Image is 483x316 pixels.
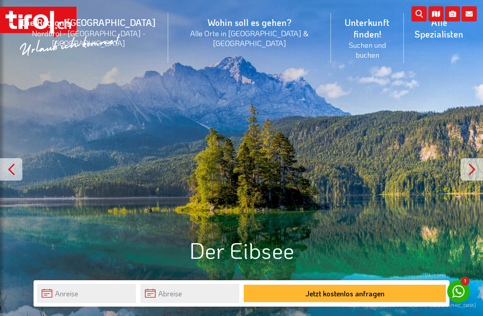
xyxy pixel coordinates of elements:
[34,238,449,262] h1: Der Eibsee
[168,7,331,58] a: Wohin soll es gehen?Alle Orte in [GEOGRAPHIC_DATA] & [GEOGRAPHIC_DATA]
[447,280,470,303] a: 1
[462,6,477,21] i: Kontakt
[9,7,168,58] a: Die Region [GEOGRAPHIC_DATA]Nordtirol - [GEOGRAPHIC_DATA] - [GEOGRAPHIC_DATA]
[20,28,157,48] small: Nordtirol - [GEOGRAPHIC_DATA] - [GEOGRAPHIC_DATA]
[428,6,444,21] i: Karte öffnen
[179,28,320,48] small: Alle Orte in [GEOGRAPHIC_DATA] & [GEOGRAPHIC_DATA]
[140,284,239,303] input: Abreise
[37,284,136,303] input: Anreise
[342,40,393,59] small: Suchen und buchen
[461,277,470,286] span: 1
[331,7,404,69] a: Unterkunft finden!Suchen und buchen
[445,6,460,21] i: Fotogalerie
[404,7,474,50] a: Alle Spezialisten
[244,285,446,302] button: Jetzt kostenlos anfragen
